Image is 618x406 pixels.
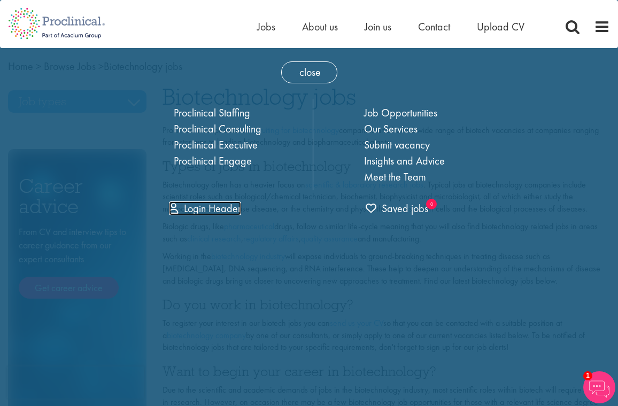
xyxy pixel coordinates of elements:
a: 0 jobs in shortlist [366,201,428,216]
a: Proclinical Engage [174,154,252,168]
a: Submit vacancy [364,138,430,152]
img: Chatbot [583,371,615,403]
span: 1 [583,371,592,380]
a: Insights and Advice [364,154,445,168]
a: Meet the Team [364,170,426,184]
span: close [281,61,337,83]
a: Proclinical Consulting [174,122,261,136]
a: Proclinical Staffing [174,106,250,120]
a: Jobs [257,20,275,34]
sub: 0 [426,199,437,209]
a: Contact [418,20,450,34]
a: Proclinical Executive [174,138,258,152]
a: Login Header [169,201,241,215]
a: Join us [365,20,391,34]
a: Our Services [364,122,418,136]
a: Job Opportunities [364,106,437,120]
a: About us [302,20,338,34]
span: Saved jobs [366,201,428,215]
a: Upload CV [477,20,524,34]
